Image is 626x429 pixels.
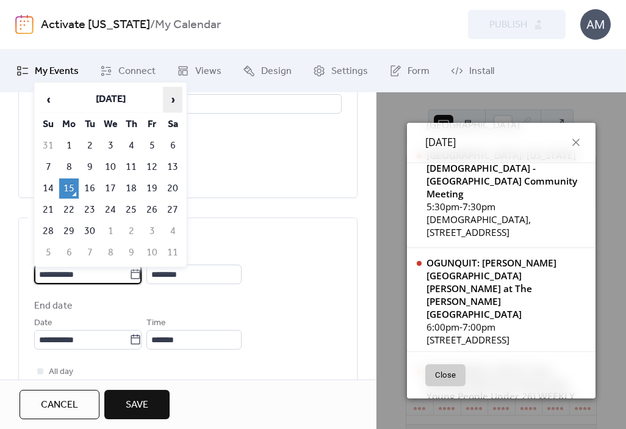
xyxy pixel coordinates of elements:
[163,136,182,156] td: 6
[163,157,182,177] td: 13
[101,243,120,263] td: 8
[142,200,162,220] td: 26
[425,135,456,150] span: [DATE]
[121,178,141,199] td: 18
[121,200,141,220] td: 25
[195,64,221,79] span: Views
[59,178,79,199] td: 15
[442,54,503,87] a: Install
[142,136,162,156] td: 5
[121,221,141,241] td: 2
[142,178,162,199] td: 19
[38,178,58,199] td: 14
[101,114,120,134] th: We
[91,54,165,87] a: Connect
[155,13,221,37] b: My Calendar
[469,64,494,79] span: Install
[121,243,141,263] td: 9
[426,149,586,200] div: [GEOGRAPHIC_DATA]: [US_STATE] [DEMOGRAPHIC_DATA] - [GEOGRAPHIC_DATA] Community Meeting
[121,114,141,134] th: Th
[38,243,58,263] td: 5
[126,398,148,413] span: Save
[34,299,73,313] div: End date
[59,87,162,113] th: [DATE]
[459,200,462,213] span: -
[104,390,170,419] button: Save
[150,13,155,37] b: /
[426,334,586,346] div: [STREET_ADDRESS]
[142,114,162,134] th: Fr
[34,316,52,331] span: Date
[38,157,58,177] td: 7
[59,157,79,177] td: 8
[163,200,182,220] td: 27
[426,200,459,213] span: 5:30pm
[59,221,79,241] td: 29
[426,321,459,334] span: 6:00pm
[59,136,79,156] td: 1
[408,64,430,79] span: Form
[59,200,79,220] td: 22
[38,136,58,156] td: 31
[38,114,58,134] th: Su
[118,64,156,79] span: Connect
[59,114,79,134] th: Mo
[163,114,182,134] th: Sa
[164,87,182,112] span: ›
[7,54,88,87] a: My Events
[39,87,57,112] span: ‹
[101,136,120,156] td: 3
[80,114,99,134] th: Tu
[20,390,99,419] button: Cancel
[425,364,466,386] button: Close
[80,136,99,156] td: 2
[35,64,79,79] span: My Events
[80,178,99,199] td: 16
[121,157,141,177] td: 11
[142,243,162,263] td: 10
[462,200,495,213] span: 7:30pm
[101,178,120,199] td: 17
[38,200,58,220] td: 21
[80,200,99,220] td: 23
[580,9,611,40] div: AM
[142,221,162,241] td: 3
[80,221,99,241] td: 30
[163,243,182,263] td: 11
[163,221,182,241] td: 4
[462,321,495,334] span: 7:00pm
[331,64,368,79] span: Settings
[41,398,78,413] span: Cancel
[80,157,99,177] td: 9
[80,243,99,263] td: 7
[38,221,58,241] td: 28
[101,221,120,241] td: 1
[459,321,462,334] span: -
[59,243,79,263] td: 6
[41,13,150,37] a: Activate [US_STATE]
[121,136,141,156] td: 4
[163,178,182,199] td: 20
[426,213,586,239] div: [DEMOGRAPHIC_DATA], [STREET_ADDRESS]
[101,200,120,220] td: 24
[234,54,301,87] a: Design
[168,54,231,87] a: Views
[426,257,586,321] div: OGUNQUIT: [PERSON_NAME][GEOGRAPHIC_DATA][PERSON_NAME] at The [PERSON_NAME][GEOGRAPHIC_DATA]
[380,54,439,87] a: Form
[101,157,120,177] td: 10
[142,157,162,177] td: 12
[49,365,73,380] span: All day
[146,316,166,331] span: Time
[15,15,34,34] img: logo
[304,54,377,87] a: Settings
[261,64,292,79] span: Design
